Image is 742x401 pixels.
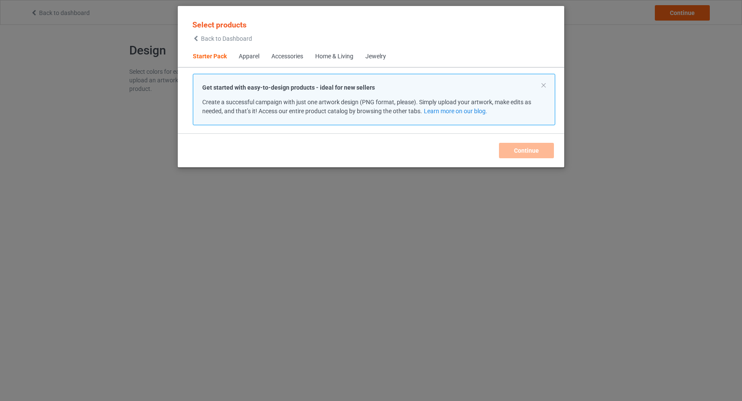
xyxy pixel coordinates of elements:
div: Accessories [271,52,303,61]
span: Select products [192,20,246,29]
span: Back to Dashboard [201,35,252,42]
span: Create a successful campaign with just one artwork design (PNG format, please). Simply upload you... [202,99,531,115]
strong: Get started with easy-to-design products - ideal for new sellers [202,84,375,91]
div: Jewelry [365,52,386,61]
a: Learn more on our blog. [424,108,487,115]
div: Home & Living [315,52,353,61]
div: Apparel [239,52,259,61]
span: Starter Pack [187,46,233,67]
